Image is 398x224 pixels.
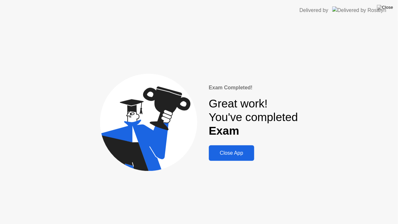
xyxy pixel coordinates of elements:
div: Delivered by [300,6,328,14]
button: Close App [209,145,254,161]
div: Close App [211,150,252,156]
div: Exam Completed! [209,84,298,92]
img: Delivered by Rosalyn [332,6,386,14]
img: Close [377,5,393,10]
div: Great work! You've completed [209,97,298,138]
b: Exam [209,124,239,137]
